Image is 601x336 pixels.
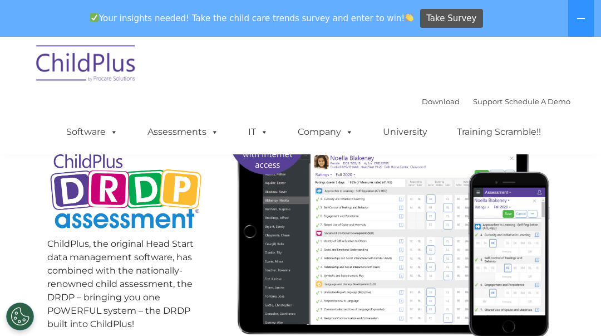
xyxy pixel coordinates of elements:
a: University [372,121,439,143]
img: 👏 [405,13,413,22]
a: Assessments [136,121,230,143]
span: Take Survey [426,9,476,28]
font: | [422,97,570,106]
a: Take Survey [420,9,483,28]
a: Support [473,97,503,106]
img: ChildPlus by Procare Solutions [31,37,142,93]
img: ✅ [90,13,98,22]
a: Schedule A Demo [505,97,570,106]
a: Software [55,121,129,143]
a: Training Scramble!! [446,121,552,143]
span: ChildPlus, the original Head Start data management software, has combined with the nationally-ren... [47,238,194,329]
a: Company [287,121,364,143]
a: IT [237,121,279,143]
img: Copyright - DRDP Logo [47,144,205,240]
button: Cookies Settings [6,303,34,330]
a: Download [422,97,460,106]
span: Your insights needed! Take the child care trends survey and enter to win! [85,7,418,29]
